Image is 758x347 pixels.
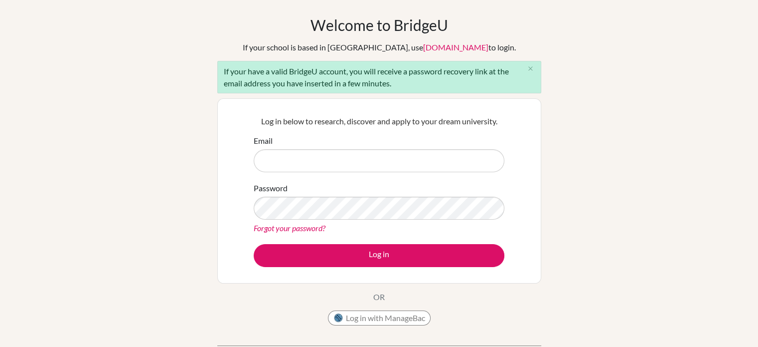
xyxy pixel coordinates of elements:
label: Email [254,135,273,147]
button: Close [521,61,541,76]
h1: Welcome to BridgeU [310,16,448,34]
i: close [527,65,534,72]
div: If your have a valid BridgeU account, you will receive a password recovery link at the email addr... [217,61,541,93]
button: Log in [254,244,504,267]
a: Forgot your password? [254,223,325,233]
p: Log in below to research, discover and apply to your dream university. [254,115,504,127]
button: Log in with ManageBac [328,311,431,326]
div: If your school is based in [GEOGRAPHIC_DATA], use to login. [243,41,516,53]
label: Password [254,182,288,194]
a: [DOMAIN_NAME] [423,42,488,52]
p: OR [373,291,385,303]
